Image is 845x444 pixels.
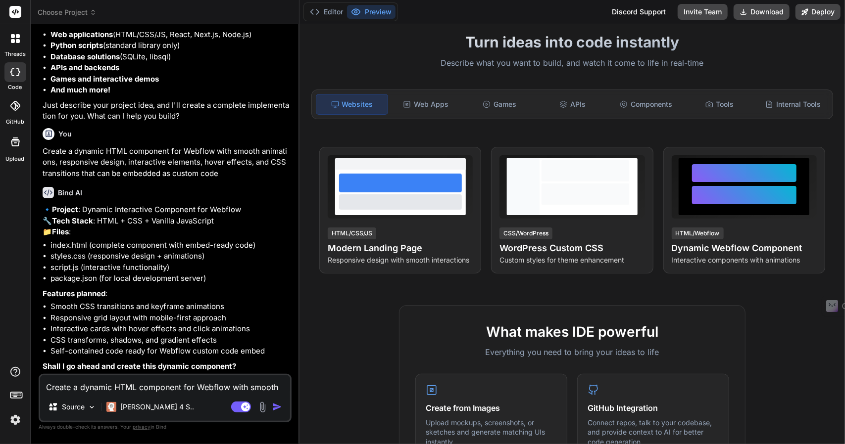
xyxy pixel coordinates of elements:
p: Describe what you want to build, and watch it come to life in real-time [305,57,839,70]
img: Pick Models [88,403,96,411]
p: Custom styles for theme enhancement [499,255,645,265]
li: package.json (for local development server) [50,273,290,284]
strong: Python scripts [50,41,103,50]
label: threads [4,50,26,58]
button: Preview [347,5,396,19]
p: : [43,288,290,300]
span: privacy [133,424,150,430]
strong: Database solutions [50,52,120,61]
p: Responsive design with smooth interactions [328,255,473,265]
div: Internal Tools [757,94,829,115]
strong: Shall I go ahead and create this dynamic component? [43,361,236,371]
p: [PERSON_NAME] 4 S.. [120,402,194,412]
strong: APIs and backends [50,63,119,72]
div: HTML/CSS/JS [328,227,376,239]
li: Responsive grid layout with mobile-first approach [50,312,290,324]
img: settings [7,411,24,428]
label: code [8,83,22,91]
p: Source [62,402,85,412]
strong: Files [52,227,69,236]
li: script.js (interactive functionality) [50,262,290,273]
div: Discord Support [606,4,672,20]
li: Self-contained code ready for Webflow custom code embed [50,346,290,357]
img: icon [272,402,282,412]
button: Download [734,4,790,20]
h4: Dynamic Webflow Component [672,241,817,255]
p: Everything you need to bring your ideas to life [415,346,729,358]
div: Tools [684,94,755,115]
li: styles.css (responsive design + animations) [50,251,290,262]
span: Choose Project [38,7,97,17]
h4: Modern Landing Page [328,241,473,255]
div: APIs [537,94,608,115]
div: Web Apps [390,94,461,115]
strong: Project [52,205,78,214]
li: (SQLite, libsql) [50,51,290,63]
h4: GitHub Integration [588,402,719,414]
strong: Tech Stack [52,216,93,225]
label: GitHub [6,118,24,126]
div: CSS/WordPress [499,227,552,239]
li: CSS transforms, shadows, and gradient effects [50,335,290,346]
h6: Bind AI [58,188,82,198]
h4: Create from Images [426,402,557,414]
li: (standard library only) [50,40,290,51]
button: Invite Team [678,4,728,20]
strong: And much more! [50,85,110,94]
label: Upload [6,155,25,163]
h6: You [58,129,72,139]
h4: WordPress Custom CSS [499,241,645,255]
strong: Features planned [43,289,105,298]
strong: Web applications [50,30,113,39]
h1: Turn ideas into code instantly [305,33,839,51]
div: HTML/Webflow [672,227,724,239]
p: Create a dynamic HTML component for Webflow with smooth animations, responsive design, interactiv... [43,146,290,179]
li: (HTML/CSS/JS, React, Next.js, Node.js) [50,29,290,41]
div: Games [463,94,535,115]
img: Claude 4 Sonnet [106,402,116,412]
div: Websites [316,94,388,115]
p: Just describe your project idea, and I'll create a complete implementation for you. What can I he... [43,100,290,122]
li: Smooth CSS transitions and keyframe animations [50,301,290,312]
div: Components [610,94,682,115]
img: attachment [257,401,268,413]
p: Interactive components with animations [672,255,817,265]
h2: What makes IDE powerful [415,321,729,342]
li: index.html (complete component with embed-ready code) [50,240,290,251]
p: 🔹 : Dynamic Interactive Component for Webflow 🔧 : HTML + CSS + Vanilla JavaScript 📁 : [43,204,290,238]
p: Always double-check its answers. Your in Bind [39,422,292,432]
strong: Games and interactive demos [50,74,159,84]
li: Interactive cards with hover effects and click animations [50,323,290,335]
button: Deploy [795,4,841,20]
button: Editor [306,5,347,19]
